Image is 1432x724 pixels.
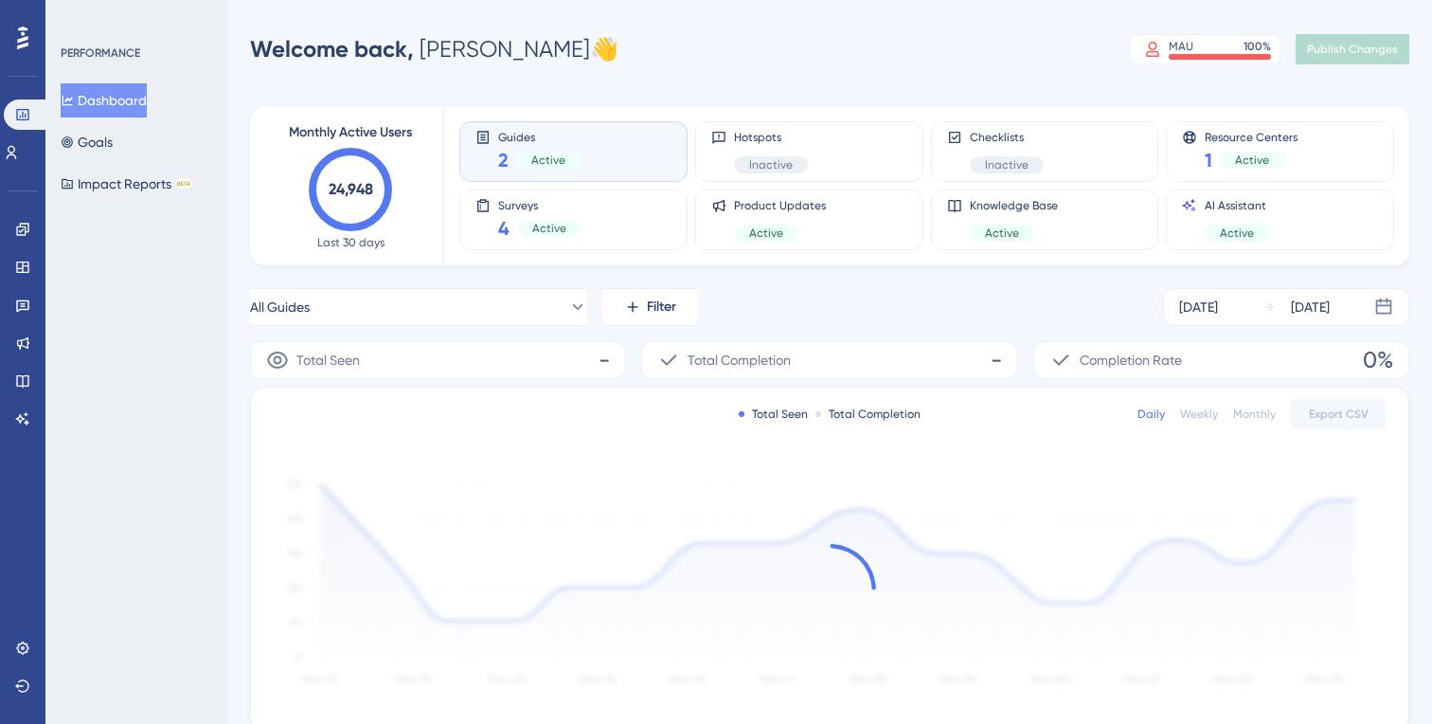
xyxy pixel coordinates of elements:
span: Welcome back, [250,35,414,63]
div: [PERSON_NAME] 👋 [250,34,618,64]
span: Knowledge Base [970,198,1058,213]
span: Monthly Active Users [289,121,412,144]
span: Total Seen [296,349,360,371]
span: Last 30 days [317,235,385,250]
div: Monthly [1233,407,1276,422]
button: Goals [61,125,113,159]
span: Checklists [970,130,1044,145]
div: Total Completion [815,407,921,422]
span: Resource Centers [1205,130,1298,143]
span: - [599,345,610,375]
button: Publish Changes [1296,34,1409,64]
span: Inactive [985,157,1029,172]
div: 100 % [1244,39,1271,54]
span: Surveys [498,198,582,211]
span: Filter [647,296,676,318]
span: 2 [498,147,509,173]
span: Total Completion [688,349,791,371]
span: 0% [1363,345,1393,375]
button: Filter [602,288,697,326]
span: Active [1235,153,1269,168]
div: [DATE] [1291,296,1330,318]
span: Active [749,226,783,241]
text: 24,948 [329,180,373,198]
span: Active [985,226,1019,241]
span: Completion Rate [1080,349,1182,371]
span: Export CSV [1309,407,1369,422]
span: Hotspots [734,130,808,145]
div: BETA [175,179,192,189]
div: PERFORMANCE [61,45,140,61]
span: Product Updates [734,198,826,213]
span: 1 [1205,147,1212,173]
div: Daily [1137,407,1165,422]
span: - [991,345,1002,375]
span: All Guides [250,296,310,318]
span: Publish Changes [1307,42,1398,57]
div: [DATE] [1179,296,1218,318]
span: Active [532,221,566,236]
span: Active [1220,226,1254,241]
span: Guides [498,130,581,143]
span: AI Assistant [1205,198,1269,213]
button: Impact ReportsBETA [61,167,192,201]
button: All Guides [250,288,587,326]
div: Total Seen [739,407,808,422]
div: Weekly [1180,407,1218,422]
span: 4 [498,215,510,242]
div: MAU [1169,39,1193,54]
button: Export CSV [1291,399,1386,429]
span: Active [531,153,565,168]
span: Inactive [749,157,793,172]
button: Dashboard [61,83,147,118]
